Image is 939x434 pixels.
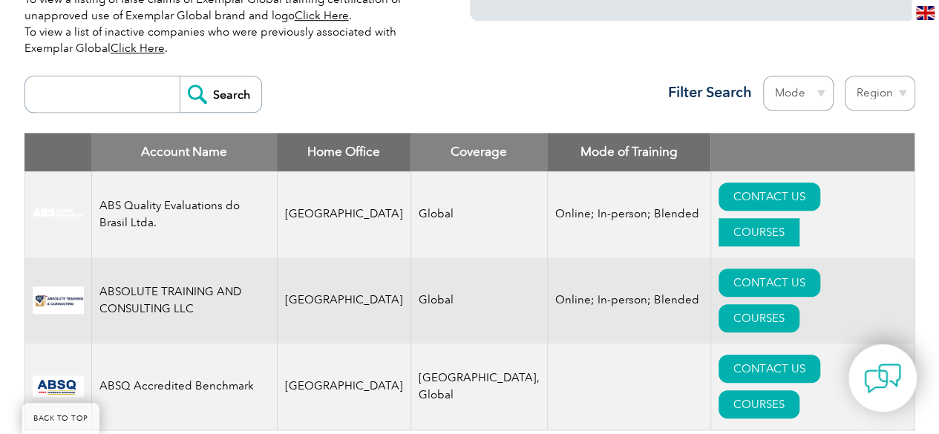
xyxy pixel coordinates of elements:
td: ABS Quality Evaluations do Brasil Ltda. [91,171,277,257]
img: en [916,6,935,20]
td: Global [410,171,547,257]
a: Click Here [111,42,165,55]
th: : activate to sort column ascending [710,133,915,171]
td: Online; In-person; Blended [547,171,710,257]
img: c92924ac-d9bc-ea11-a814-000d3a79823d-logo.jpg [33,208,84,220]
input: Search [180,76,261,112]
img: contact-chat.png [864,360,901,397]
img: cc24547b-a6e0-e911-a812-000d3a795b83-logo.png [33,375,84,397]
a: COURSES [719,304,799,332]
h3: Filter Search [659,83,752,102]
th: Home Office: activate to sort column ascending [277,133,410,171]
th: Mode of Training: activate to sort column ascending [547,133,710,171]
td: [GEOGRAPHIC_DATA], Global [410,343,547,430]
a: BACK TO TOP [22,403,99,434]
td: ABSOLUTE TRAINING AND CONSULTING LLC [91,257,277,343]
a: COURSES [719,218,799,246]
th: Coverage: activate to sort column ascending [410,133,547,171]
a: CONTACT US [719,183,820,211]
td: ABSQ Accredited Benchmark [91,343,277,430]
td: [GEOGRAPHIC_DATA] [277,171,410,257]
td: [GEOGRAPHIC_DATA] [277,257,410,343]
td: [GEOGRAPHIC_DATA] [277,343,410,430]
td: Online; In-person; Blended [547,257,710,343]
a: Click Here [295,9,349,22]
a: CONTACT US [719,355,820,383]
img: 16e092f6-eadd-ed11-a7c6-00224814fd52-logo.png [33,286,84,315]
td: Global [410,257,547,343]
a: COURSES [719,390,799,418]
a: CONTACT US [719,269,820,297]
th: Account Name: activate to sort column descending [91,133,277,171]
